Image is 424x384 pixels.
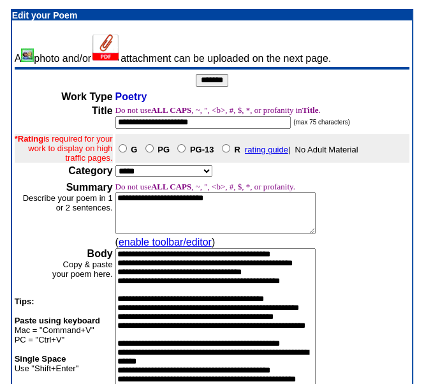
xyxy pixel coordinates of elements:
b: Tips: [15,297,34,306]
a: enable toolbar/editor [119,237,212,247]
img: Add Attachment [91,34,121,62]
td: A photo and/or attachment can be uploaded on the next page. [15,34,410,64]
b: PG-13 [190,145,214,154]
font: Describe your poem in 1 or 2 sentences. [23,193,113,212]
font: Do not use , ~, ", <b>, #, $, *, or profanity. [115,182,295,191]
b: ALL CAPS [151,105,191,115]
b: PG [157,145,170,154]
img: Add/Remove Photo [21,48,34,62]
font: (max 75 characters) [293,119,350,126]
b: ALL CAPS [151,182,191,191]
font: Do not use , ~, ", <b>, #, $, *, or profanity in . [115,105,321,115]
b: Body [87,248,113,259]
b: Title [92,105,113,116]
b: Title [302,105,319,115]
b: *Rating [15,134,44,144]
b: Category [68,165,112,176]
a: rating guide [245,145,288,154]
font: | No Adult Material [115,145,358,154]
p: Edit your Poem [12,10,413,20]
b: G [131,145,137,154]
b: Paste using keyboard [15,316,100,325]
b: Single Space [15,354,66,364]
b: Work Type [61,91,112,102]
b: R [234,145,240,154]
font: is required for your work to display on high traffic pages. [15,134,113,163]
span: Poetry [115,91,147,102]
b: Summary [66,182,113,193]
